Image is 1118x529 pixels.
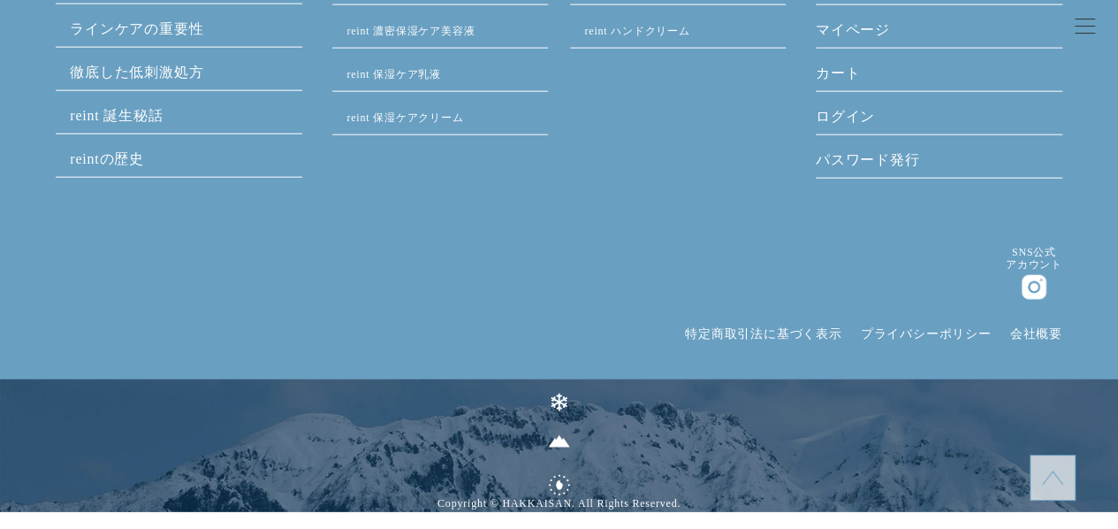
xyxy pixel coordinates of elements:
[70,108,163,123] a: reint 誕生秘話
[346,68,441,80] a: reint 保湿ケア乳液
[1042,467,1063,488] img: topに戻る
[70,151,144,166] a: reintの歴史
[346,111,463,124] a: reint 保湿ケアクリーム
[45,494,1074,512] small: Copyright © HAKKAISAN. All Rights Reserved.
[70,65,203,80] a: 徹底した低刺激処方
[861,327,992,341] a: プライバシーポリシー
[816,19,1062,48] a: マイページ
[346,25,475,37] a: reint 濃密保湿ケア美容液
[1006,246,1062,272] dt: SNS公式 アカウント
[685,327,842,341] a: 特定商取引法に基づく表示
[584,25,689,37] a: reint ハンドクリーム
[1022,275,1046,300] img: インスタグラム
[816,63,1062,91] a: カート
[816,149,1062,178] a: パスワード発行
[816,106,1062,134] a: ログイン
[1010,327,1062,341] a: 会社概要
[70,21,203,36] a: ラインケアの重要性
